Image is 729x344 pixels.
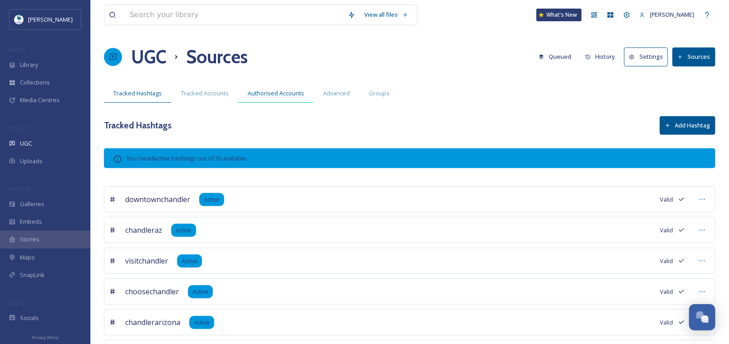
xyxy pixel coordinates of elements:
span: [PERSON_NAME] [28,15,73,24]
span: UGC [20,139,32,148]
span: Active [204,195,220,204]
button: History [581,48,620,66]
span: Embeds [20,217,42,226]
a: View all files [360,6,413,24]
span: Valid [660,257,673,265]
span: choosechandler [125,286,179,297]
span: chandleraz [125,225,162,236]
span: SnapLink [20,271,45,279]
span: WIDGETS [9,186,30,193]
span: You have 8 active hashtags out of 30 available. [127,154,248,162]
span: Uploads [20,157,42,165]
span: Stories [20,235,39,244]
button: Settings [624,47,668,66]
span: SOCIALS [9,300,27,306]
span: Active [193,287,208,296]
span: Valid [660,318,673,327]
span: Active [176,226,192,235]
span: Tracked Accounts [181,89,229,98]
span: Collections [20,78,50,87]
button: Sources [673,47,715,66]
span: Valid [660,195,673,204]
img: download.jpeg [14,15,24,24]
h1: Sources [186,43,248,71]
span: Valid [660,226,673,235]
span: Active [182,257,198,265]
span: [PERSON_NAME] [650,10,695,19]
span: Socials [20,314,39,322]
span: Privacy Policy [32,335,58,340]
span: Groups [369,89,390,98]
span: MEDIA [9,47,25,53]
button: Queued [534,48,576,66]
a: Settings [624,47,673,66]
span: Maps [20,253,35,262]
a: History [581,48,625,66]
span: COLLECT [9,125,28,132]
span: Media Centres [20,96,60,104]
a: What's New [536,9,582,21]
span: Advanced [323,89,350,98]
span: Tracked Hashtags [113,89,162,98]
h3: Tracked Hashtags [104,119,172,132]
a: UGC [131,43,166,71]
a: [PERSON_NAME] [635,6,699,24]
span: Galleries [20,200,44,208]
span: Valid [660,287,673,296]
span: downtownchandler [125,194,190,205]
input: Search your library [125,5,343,25]
button: Add Hashtag [660,116,715,135]
button: Open Chat [689,304,715,330]
a: Queued [534,48,581,66]
span: Active [194,318,210,327]
a: Privacy Policy [32,331,58,342]
span: Authorised Accounts [248,89,304,98]
span: Library [20,61,38,69]
span: chandlerarizona [125,317,180,328]
span: visitchandler [125,255,168,266]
